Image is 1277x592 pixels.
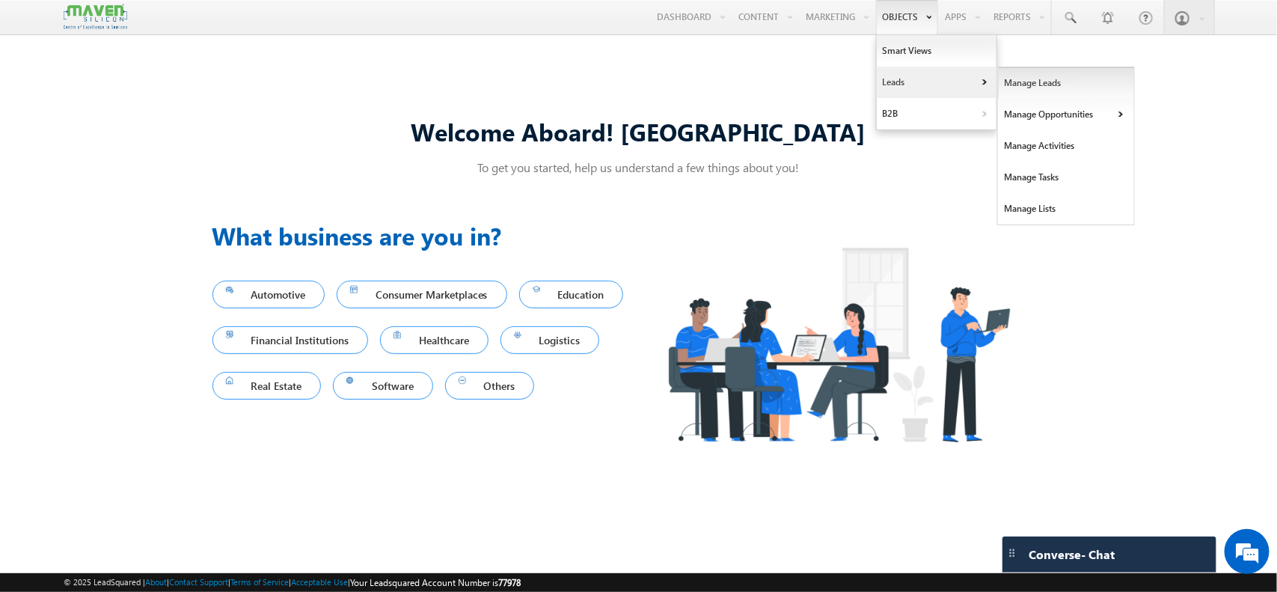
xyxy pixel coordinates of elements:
a: Smart Views [877,35,996,67]
span: Converse - Chat [1029,548,1115,561]
div: Welcome Aboard! [GEOGRAPHIC_DATA] [212,115,1065,147]
span: Software [346,376,420,396]
span: Real Estate [226,376,308,396]
a: Manage Activities [998,130,1135,162]
a: Contact Support [169,577,228,587]
a: Manage Leads [998,67,1135,99]
a: About [145,577,167,587]
span: 77978 [498,577,521,588]
span: Education [533,284,610,305]
span: Financial Institutions [226,330,355,350]
img: carter-drag [1006,547,1018,559]
span: Consumer Marketplaces [350,284,494,305]
a: B2B [877,98,996,129]
a: Manage Opportunities [998,99,1135,130]
span: Healthcare [393,330,475,350]
h3: What business are you in? [212,218,639,254]
span: Logistics [514,330,587,350]
a: Manage Tasks [998,162,1135,193]
a: Manage Lists [998,193,1135,225]
a: Acceptable Use [291,577,348,587]
span: Others [459,376,521,396]
a: Terms of Service [230,577,289,587]
a: Leads [877,67,996,98]
span: Automotive [226,284,312,305]
span: © 2025 LeadSquared | | | | | [64,576,521,590]
p: To get you started, help us understand a few things about you! [212,159,1065,175]
img: Industry.png [639,218,1038,472]
img: Custom Logo [64,4,126,30]
span: Your Leadsquared Account Number is [350,577,521,588]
